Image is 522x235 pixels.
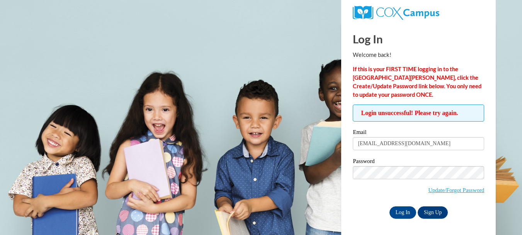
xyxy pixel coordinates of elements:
[353,129,484,137] label: Email
[353,6,439,20] img: COX Campus
[353,31,484,47] h1: Log In
[353,158,484,166] label: Password
[353,9,439,15] a: COX Campus
[418,206,448,219] a: Sign Up
[389,206,417,219] input: Log In
[428,187,484,193] a: Update/Forgot Password
[353,105,484,122] span: Login unsuccessful! Please try again.
[353,66,481,98] strong: If this is your FIRST TIME logging in to the [GEOGRAPHIC_DATA][PERSON_NAME], click the Create/Upd...
[353,51,484,59] p: Welcome back!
